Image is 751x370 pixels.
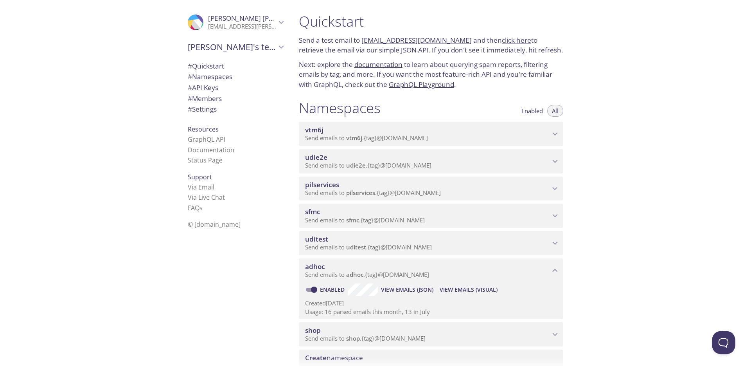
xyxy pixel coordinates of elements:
div: API Keys [181,82,289,93]
a: [EMAIL_ADDRESS][DOMAIN_NAME] [361,36,472,45]
iframe: Help Scout Beacon - Open [712,331,735,354]
div: udie2e namespace [299,149,563,173]
a: GraphQL API [188,135,225,144]
div: shop namespace [299,322,563,347]
span: Send emails to . {tag} @[DOMAIN_NAME] [305,161,431,169]
div: vtm6j namespace [299,122,563,146]
p: Usage: 16 parsed emails this month, 13 in July [305,308,557,316]
div: Team Settings [181,104,289,115]
span: View Emails (Visual) [440,285,498,294]
span: View Emails (JSON) [381,285,433,294]
h1: Namespaces [299,99,381,117]
span: uditest [305,235,328,244]
span: Send emails to . {tag} @[DOMAIN_NAME] [305,243,432,251]
div: sfmc namespace [299,204,563,228]
span: Send emails to . {tag} @[DOMAIN_NAME] [305,334,426,342]
span: Support [188,173,212,181]
div: Namespaces [181,71,289,82]
button: View Emails (JSON) [378,283,437,296]
span: pilservices [305,180,339,189]
button: All [547,105,563,117]
a: documentation [354,60,402,69]
span: Namespaces [188,72,232,81]
span: Settings [188,105,217,114]
span: udie2e [346,161,366,169]
div: adhoc namespace [299,258,563,283]
span: shop [346,334,360,342]
div: Martijn van Poppel [181,9,289,35]
span: Resources [188,125,219,134]
span: adhoc [346,271,363,278]
span: s [199,204,203,212]
span: © [DOMAIN_NAME] [188,220,241,229]
div: Members [181,93,289,104]
button: View Emails (Visual) [437,283,501,296]
span: [PERSON_NAME] [PERSON_NAME] [208,14,315,23]
div: Create namespace [299,350,563,366]
span: uditest [346,243,366,251]
div: uditest namespace [299,231,563,255]
span: sfmc [305,207,320,216]
span: Quickstart [188,61,224,70]
p: Created [DATE] [305,299,557,307]
a: Status Page [188,156,223,164]
span: sfmc [346,216,359,224]
p: Send a test email to and then to retrieve the email via our simple JSON API. If you don't see it ... [299,35,563,55]
span: Send emails to . {tag} @[DOMAIN_NAME] [305,216,425,224]
p: Next: explore the to learn about querying spam reports, filtering emails by tag, and more. If you... [299,60,563,90]
div: Quickstart [181,61,289,72]
a: Enabled [319,286,348,293]
span: # [188,72,192,81]
div: pilservices namespace [299,177,563,201]
div: Jorgen's team [181,37,289,57]
a: GraphQL Playground [389,80,454,89]
a: Via Email [188,183,214,191]
span: [PERSON_NAME]'s team [188,42,276,52]
span: Send emails to . {tag} @[DOMAIN_NAME] [305,271,429,278]
span: shop [305,326,321,335]
a: click here [502,36,531,45]
button: Enabled [517,105,548,117]
span: vtm6j [305,125,323,134]
span: # [188,94,192,103]
h1: Quickstart [299,13,563,30]
span: vtm6j [346,134,362,142]
a: FAQ [188,204,203,212]
span: Send emails to . {tag} @[DOMAIN_NAME] [305,134,428,142]
a: Documentation [188,146,234,154]
a: Via Live Chat [188,193,225,202]
span: # [188,61,192,70]
span: # [188,105,192,114]
span: # [188,83,192,92]
span: pilservices [346,189,375,197]
span: Members [188,94,222,103]
span: Send emails to . {tag} @[DOMAIN_NAME] [305,189,441,197]
p: [EMAIL_ADDRESS][PERSON_NAME][DOMAIN_NAME] [208,23,276,31]
span: API Keys [188,83,218,92]
span: adhoc [305,262,325,271]
span: udie2e [305,153,327,162]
